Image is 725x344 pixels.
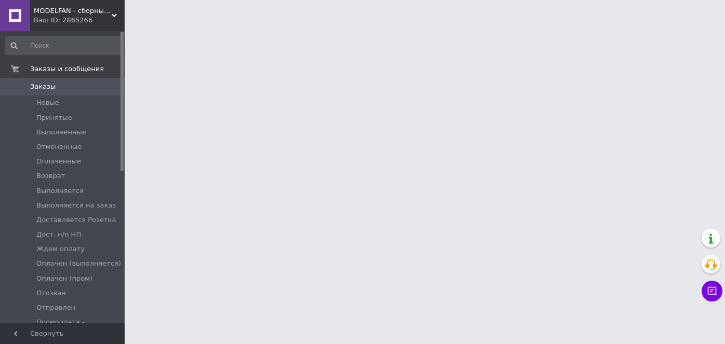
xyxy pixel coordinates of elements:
[36,288,66,298] span: Отозван
[36,318,122,336] span: Промоплата - выполнен
[36,244,85,254] span: Ждем оплату
[30,82,56,91] span: Заказы
[36,142,82,152] span: Отмененные
[702,281,722,301] button: Чат с покупателем
[36,303,75,312] span: Отправлен
[36,215,116,225] span: Доставляется Розетка
[34,16,125,25] div: Ваш ID: 2865266
[34,6,112,16] span: MODELFAN - сборные пластиковые модели и товары для моделирования
[36,98,59,107] span: Новые
[36,186,84,196] span: Выполняется
[5,36,123,55] input: Поиск
[36,201,116,210] span: Выполняется на заказ
[36,113,72,122] span: Принятые
[36,259,121,268] span: Оплачен (выполняется)
[36,157,81,166] span: Оплаченные
[36,128,86,137] span: Выполненные
[30,64,104,74] span: Заказы и сообщения
[36,230,81,239] span: Дост. н/п НП
[36,171,65,181] span: Возврат
[36,274,92,283] span: Оплачен (пром)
